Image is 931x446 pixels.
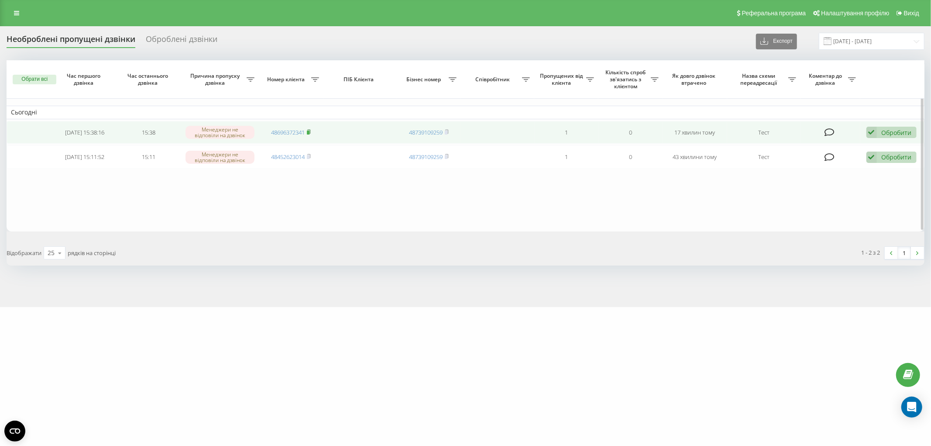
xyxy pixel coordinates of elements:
[670,73,720,86] span: Як довго дзвінок втрачено
[805,73,848,86] span: Коментар до дзвінка
[898,247,911,259] a: 1
[186,126,254,139] div: Менеджери не відповіли на дзвінок
[271,128,305,136] a: 48696372341
[117,121,181,144] td: 15:38
[13,75,56,84] button: Обрати всі
[882,128,912,137] div: Обробити
[603,69,650,90] span: Кількість спроб зв'язатись з клієнтом
[409,128,443,136] a: 48739109259
[331,76,389,83] span: ПІБ Клієнта
[727,121,800,144] td: Тест
[7,249,41,257] span: Відображати
[901,397,922,418] div: Open Intercom Messenger
[52,121,117,144] td: [DATE] 15:38:16
[663,145,727,169] td: 43 хвилини тому
[52,145,117,169] td: [DATE] 15:11:52
[4,421,25,442] button: Open CMP widget
[7,35,135,48] div: Необроблені пропущені дзвінки
[117,145,181,169] td: 15:11
[146,35,217,48] div: Оброблені дзвінки
[732,73,788,86] span: Назва схеми переадресації
[904,10,919,17] span: Вихід
[186,151,254,164] div: Менеджери не відповіли на дзвінок
[401,76,449,83] span: Бізнес номер
[862,248,880,257] div: 1 - 2 з 2
[534,121,598,144] td: 1
[882,153,912,161] div: Обробити
[48,249,55,257] div: 25
[727,145,800,169] td: Тест
[465,76,522,83] span: Співробітник
[263,76,311,83] span: Номер клієнта
[60,73,110,86] span: Час першого дзвінка
[598,145,663,169] td: 0
[409,153,443,161] a: 48739109259
[539,73,586,86] span: Пропущених від клієнта
[821,10,889,17] span: Налаштування профілю
[7,106,924,119] td: Сьогодні
[186,73,247,86] span: Причина пропуску дзвінка
[742,10,806,17] span: Реферальна програма
[534,145,598,169] td: 1
[124,73,174,86] span: Час останнього дзвінка
[756,34,797,49] button: Експорт
[68,249,116,257] span: рядків на сторінці
[271,153,305,161] a: 48452623014
[598,121,663,144] td: 0
[663,121,727,144] td: 17 хвилин тому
